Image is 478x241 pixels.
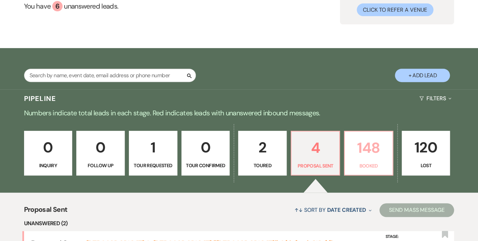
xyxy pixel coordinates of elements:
div: 6 [52,1,63,11]
label: Stage: [385,233,437,241]
a: 120Lost [402,131,450,175]
a: 148Booked [344,131,393,175]
input: Search by name, event date, email address or phone number [24,69,196,82]
li: Unanswered (2) [24,219,454,228]
button: Send Mass Message [379,203,454,217]
button: Filters [416,89,454,107]
p: Toured [243,162,282,169]
span: ↑↓ [294,206,303,214]
a: 2Toured [238,131,287,175]
p: Follow Up [81,162,120,169]
p: Inquiry [29,162,68,169]
a: 0Tour Confirmed [181,131,230,175]
a: 1Tour Requested [129,131,177,175]
p: Lost [406,162,446,169]
span: Proposal Sent [24,204,68,219]
a: 4Proposal Sent [291,131,340,175]
p: 148 [349,136,388,159]
p: 120 [406,136,446,159]
button: + Add Lead [395,69,450,82]
a: 0Inquiry [24,131,73,175]
p: Tour Confirmed [186,162,225,169]
p: Proposal Sent [296,162,335,170]
p: 2 [243,136,282,159]
p: 1 [133,136,173,159]
span: Date Created [327,206,366,214]
p: 0 [81,136,120,159]
button: Click to Refer a Venue [357,3,433,16]
p: 4 [296,136,335,159]
a: 0Follow Up [76,131,125,175]
p: 0 [29,136,68,159]
a: You have 6 unanswered leads. [24,1,165,11]
button: Sort By Date Created [292,201,374,219]
p: 0 [186,136,225,159]
h3: Pipeline [24,94,56,103]
p: Tour Requested [133,162,173,169]
p: Booked [349,162,388,170]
